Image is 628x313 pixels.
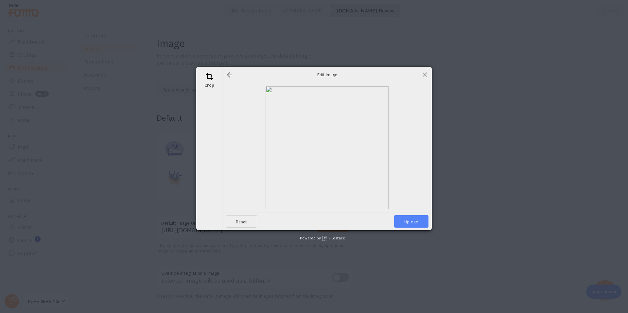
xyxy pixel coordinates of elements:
[394,215,428,228] span: Upload
[284,230,345,247] div: Powered by Filestack
[198,68,221,91] div: Crop
[262,72,392,78] span: Edit Image
[226,71,234,79] div: Go back
[226,215,257,228] span: Reset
